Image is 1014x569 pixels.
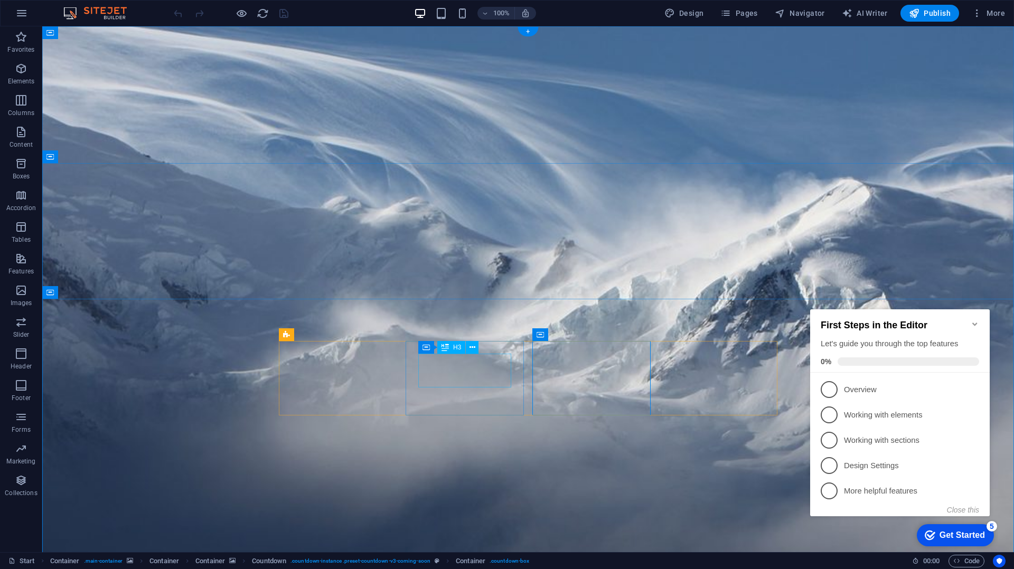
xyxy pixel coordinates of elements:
[61,7,140,20] img: Editor Logo
[490,555,529,567] span: . countdown-box
[257,7,269,20] i: Reload page
[12,425,31,434] p: Forms
[771,5,829,22] button: Navigator
[38,192,165,203] p: More helpful features
[15,63,32,72] span: 0%
[149,555,179,567] span: Click to select. Double-click to edit
[11,362,32,371] p: Header
[84,555,123,567] span: . main-container
[993,555,1006,567] button: Usercentrics
[235,7,248,20] button: Click here to leave preview mode and continue editing
[4,134,184,159] li: Working with sections
[252,555,286,567] span: Click to select. Double-click to edit
[838,5,892,22] button: AI Writer
[842,8,888,18] span: AI Writer
[134,236,179,246] div: Get Started
[15,44,173,55] div: Let's guide you through the top features
[141,212,173,220] button: Close this
[518,27,538,36] div: +
[923,555,940,567] span: 00 00
[912,555,940,567] h6: Session time
[229,558,236,564] i: This element contains a background
[38,90,165,101] p: Overview
[10,140,33,149] p: Content
[4,108,184,134] li: Working with elements
[8,109,34,117] p: Columns
[165,26,173,34] div: Minimize checklist
[111,230,188,252] div: Get Started 5 items remaining, 0% complete
[660,5,708,22] div: Design (Ctrl+Alt+Y)
[8,267,34,276] p: Features
[931,557,932,565] span: :
[50,555,80,567] span: Click to select. Double-click to edit
[720,8,757,18] span: Pages
[181,227,191,238] div: 5
[256,7,269,20] button: reload
[127,558,133,564] i: This element contains a background
[716,5,762,22] button: Pages
[909,8,951,18] span: Publish
[12,235,31,244] p: Tables
[949,555,984,567] button: Code
[4,184,184,210] li: More helpful features
[453,344,461,350] span: H3
[38,116,165,127] p: Working with elements
[435,558,439,564] i: This element is a customizable preset
[477,7,515,20] button: 100%
[8,77,35,86] p: Elements
[521,8,530,18] i: On resize automatically adjust zoom level to fit chosen device.
[664,8,704,18] span: Design
[775,8,825,18] span: Navigator
[953,555,980,567] span: Code
[5,489,37,497] p: Collections
[195,555,225,567] span: Click to select. Double-click to edit
[38,166,165,177] p: Design Settings
[8,555,35,567] a: Click to cancel selection. Double-click to open Pages
[15,26,173,37] h2: First Steps in the Editor
[456,555,485,567] span: Click to select. Double-click to edit
[660,5,708,22] button: Design
[13,330,30,339] p: Slider
[6,204,36,212] p: Accordion
[50,555,530,567] nav: breadcrumb
[11,299,32,307] p: Images
[493,7,510,20] h6: 100%
[4,159,184,184] li: Design Settings
[968,5,1009,22] button: More
[972,8,1005,18] span: More
[12,394,31,402] p: Footer
[4,83,184,108] li: Overview
[7,45,34,54] p: Favorites
[290,555,430,567] span: . countdown-instance .preset-countdown-v3-coming-soon
[38,141,165,152] p: Working with sections
[6,457,35,466] p: Marketing
[900,5,959,22] button: Publish
[13,172,30,181] p: Boxes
